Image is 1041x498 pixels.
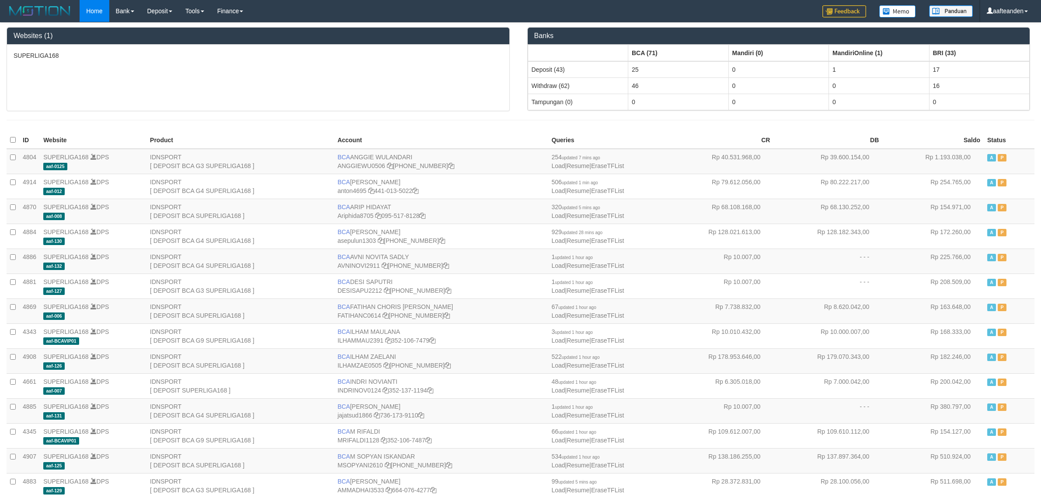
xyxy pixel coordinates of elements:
[551,328,624,344] span: | |
[551,428,624,444] span: | |
[386,487,392,494] a: Copy AMMADHAI3533 to clipboard
[338,328,350,335] span: BCA
[591,412,624,419] a: EraseTFList
[534,32,1024,40] h3: Banks
[562,180,598,185] span: updated 1 min ago
[882,274,984,298] td: Rp 208.509,00
[334,249,548,274] td: AVNI NOVITA SADLY [PHONE_NUMBER]
[338,237,376,244] a: asepulun1303
[665,298,774,323] td: Rp 7.738.832,00
[338,312,381,319] a: FATIHANC0614
[551,253,624,269] span: | |
[551,387,565,394] a: Load
[665,274,774,298] td: Rp 10.007,00
[628,94,729,110] td: 0
[14,51,503,60] p: SUPERLIGA168
[628,45,729,61] th: Group: activate to sort column ascending
[528,94,628,110] td: Tampungan (0)
[387,162,393,169] a: Copy ANGGIEWU0506 to clipboard
[338,162,385,169] a: ANGGIEWU0506
[551,403,624,419] span: | |
[562,155,600,160] span: updated 7 mins ago
[551,179,598,186] span: 506
[773,249,882,274] td: - - -
[338,228,350,235] span: BCA
[879,5,916,18] img: Button%20Memo.svg
[19,398,40,423] td: 4885
[7,4,73,18] img: MOTION_logo.png
[43,362,65,370] span: aaf-126
[665,249,774,274] td: Rp 10.007,00
[383,312,389,319] a: Copy FATIHANC0614 to clipboard
[146,149,334,174] td: IDNSPORT [ DEPOSIT BCA G3 SUPERLIGA168 ]
[19,348,40,373] td: 4908
[338,262,380,269] a: AVNINOVI2911
[551,287,565,294] a: Load
[987,304,996,311] span: Active
[334,132,548,149] th: Account
[334,274,548,298] td: DESI SAPUTRI [PHONE_NUMBER]
[882,298,984,323] td: Rp 163.648,00
[43,378,89,385] a: SUPERLIGA168
[146,423,334,448] td: IDNSPORT [ DEPOSIT BCA G9 SUPERLIGA168 ]
[551,154,600,161] span: 254
[338,412,372,419] a: jajatsud1866
[773,132,882,149] th: DB
[444,312,450,319] a: Copy 4062281727 to clipboard
[551,353,599,360] span: 522
[40,398,146,423] td: DPS
[551,278,624,294] span: | |
[551,203,624,219] span: | |
[19,373,40,398] td: 4661
[567,337,589,344] a: Resume
[829,77,930,94] td: 0
[882,373,984,398] td: Rp 200.042,00
[338,353,350,360] span: BCA
[882,348,984,373] td: Rp 182.246,00
[425,437,432,444] a: Copy 3521067487 to clipboard
[929,94,1030,110] td: 0
[19,323,40,348] td: 4343
[338,337,383,344] a: ILHAMMAU2391
[987,204,996,211] span: Active
[146,373,334,398] td: IDNSPORT [ DEPOSIT SUPERLIGA168 ]
[528,45,628,61] th: Group: activate to sort column ascending
[929,45,1030,61] th: Group: activate to sort column ascending
[40,274,146,298] td: DPS
[43,188,65,195] span: aaf-012
[555,330,593,335] span: updated 1 hour ago
[146,323,334,348] td: IDNSPORT [ DEPOSIT BCA G9 SUPERLIGA168 ]
[19,149,40,174] td: 4804
[773,224,882,249] td: Rp 128.182.343,00
[987,428,996,436] span: Active
[665,323,774,348] td: Rp 10.010.432,00
[338,187,366,194] a: anton4695
[998,354,1006,361] span: Paused
[551,403,593,410] span: 1
[773,323,882,348] td: Rp 10.000.007,00
[40,149,146,174] td: DPS
[43,478,89,485] a: SUPERLIGA168
[383,362,390,369] a: Copy ILHAMZAE0505 to clipboard
[430,487,436,494] a: Copy 6640764277 to clipboard
[987,154,996,161] span: Active
[43,179,89,186] a: SUPERLIGA168
[551,487,565,494] a: Load
[338,303,350,310] span: BCA
[43,337,79,345] span: aaf-BCAVIP01
[445,287,451,294] a: Copy 4062280453 to clipboard
[40,199,146,224] td: DPS
[562,230,602,235] span: updated 28 mins ago
[551,262,565,269] a: Load
[43,412,65,420] span: aaf-131
[43,353,89,360] a: SUPERLIGA168
[998,254,1006,261] span: Paused
[43,263,65,270] span: aaf-132
[998,229,1006,236] span: Paused
[591,362,624,369] a: EraseTFList
[665,423,774,448] td: Rp 109.612.007,00
[665,398,774,423] td: Rp 10.007,00
[412,187,418,194] a: Copy 4410135022 to clipboard
[551,378,596,385] span: 48
[551,228,624,244] span: | |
